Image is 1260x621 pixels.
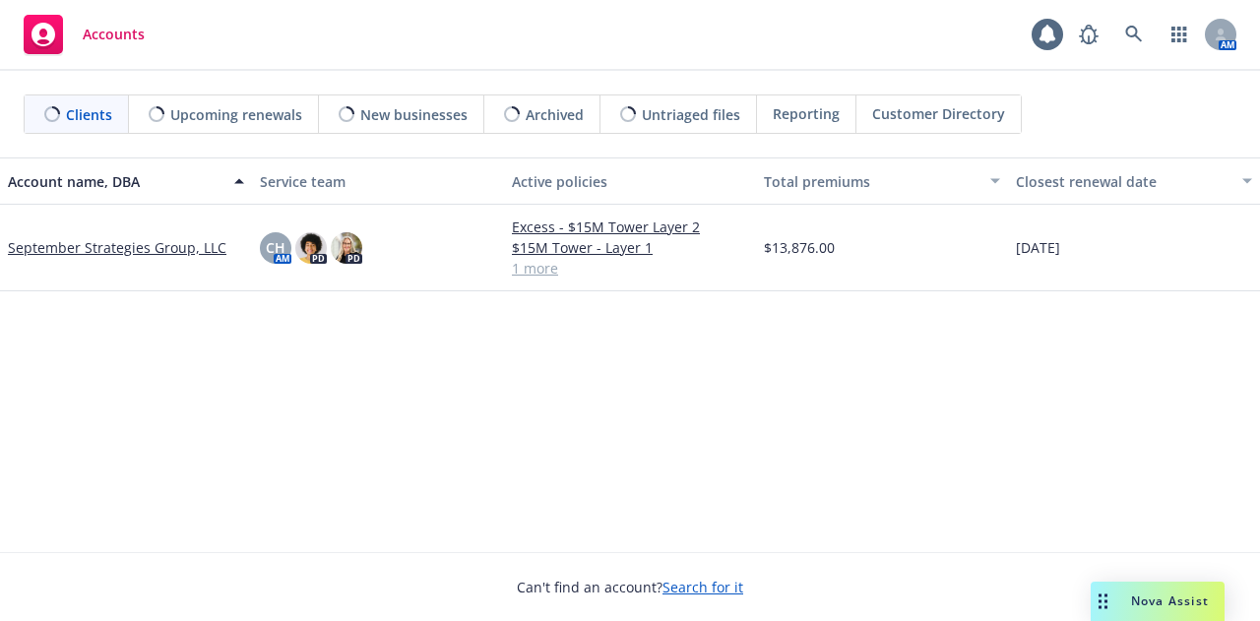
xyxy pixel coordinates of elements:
[252,157,504,205] button: Service team
[1069,15,1108,54] a: Report a Bug
[8,237,226,258] a: September Strategies Group, LLC
[66,104,112,125] span: Clients
[512,258,748,279] a: 1 more
[512,217,748,237] a: Excess - $15M Tower Layer 2
[1008,157,1260,205] button: Closest renewal date
[764,171,978,192] div: Total premiums
[8,171,222,192] div: Account name, DBA
[872,103,1005,124] span: Customer Directory
[1091,582,1225,621] button: Nova Assist
[756,157,1008,205] button: Total premiums
[512,237,748,258] a: $15M Tower - Layer 1
[266,237,285,258] span: CH
[504,157,756,205] button: Active policies
[773,103,840,124] span: Reporting
[662,578,743,596] a: Search for it
[517,577,743,597] span: Can't find an account?
[170,104,302,125] span: Upcoming renewals
[526,104,584,125] span: Archived
[1016,237,1060,258] span: [DATE]
[642,104,740,125] span: Untriaged files
[295,232,327,264] img: photo
[764,237,835,258] span: $13,876.00
[1016,171,1230,192] div: Closest renewal date
[360,104,468,125] span: New businesses
[1160,15,1199,54] a: Switch app
[260,171,496,192] div: Service team
[331,232,362,264] img: photo
[1091,582,1115,621] div: Drag to move
[1114,15,1154,54] a: Search
[83,27,145,42] span: Accounts
[1131,592,1209,609] span: Nova Assist
[512,171,748,192] div: Active policies
[16,7,153,62] a: Accounts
